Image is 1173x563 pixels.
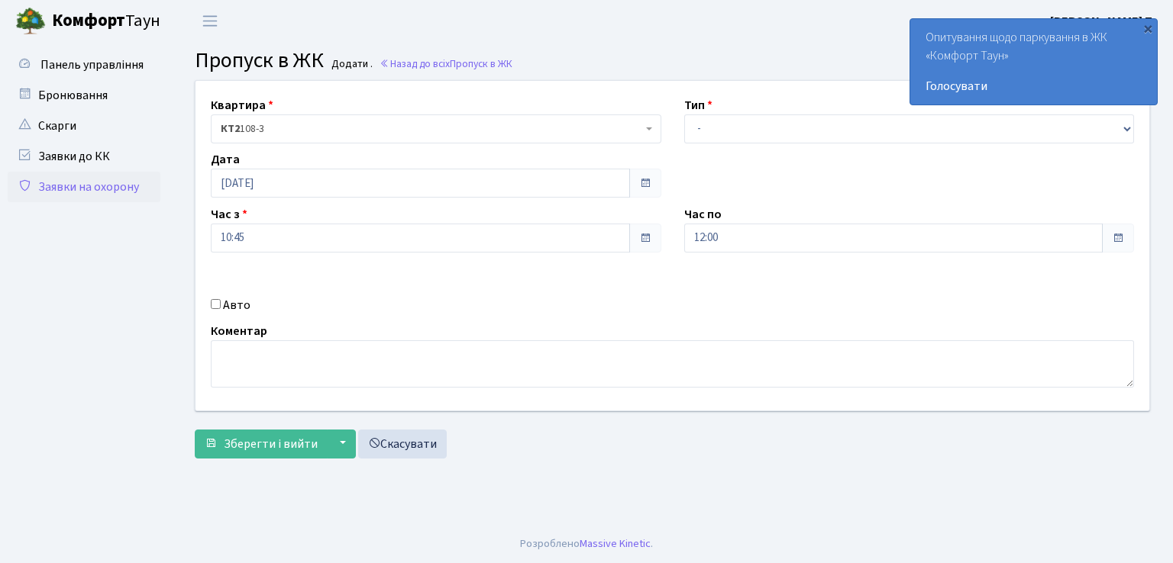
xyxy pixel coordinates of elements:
[8,172,160,202] a: Заявки на охорону
[358,429,447,458] a: Скасувати
[910,19,1157,105] div: Опитування щодо паркування в ЖК «Комфорт Таун»
[211,205,247,224] label: Час з
[8,141,160,172] a: Заявки до КК
[52,8,125,33] b: Комфорт
[684,205,722,224] label: Час по
[223,296,250,314] label: Авто
[195,429,328,458] button: Зберегти і вийти
[8,50,160,80] a: Панель управління
[450,56,512,71] span: Пропуск в ЖК
[211,322,267,340] label: Коментар
[211,96,273,114] label: Квартира
[520,536,653,552] div: Розроблено .
[52,8,160,34] span: Таун
[40,56,144,73] span: Панель управління
[380,56,512,71] a: Назад до всіхПропуск в ЖК
[211,150,240,169] label: Дата
[1050,13,1155,30] b: [PERSON_NAME] Т.
[221,121,240,137] b: КТ2
[221,121,642,137] span: <b>КТ2</b>&nbsp;&nbsp;&nbsp;108-3
[224,436,318,452] span: Зберегти і вийти
[1050,12,1155,31] a: [PERSON_NAME] Т.
[15,6,46,37] img: logo.png
[926,77,1142,95] a: Голосувати
[8,80,160,111] a: Бронювання
[1140,21,1155,36] div: ×
[191,8,229,34] button: Переключити навігацію
[684,96,713,114] label: Тип
[580,536,651,552] a: Massive Kinetic
[328,58,373,71] small: Додати .
[211,114,661,143] span: <b>КТ2</b>&nbsp;&nbsp;&nbsp;108-3
[8,111,160,141] a: Скарги
[195,45,324,76] span: Пропуск в ЖК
